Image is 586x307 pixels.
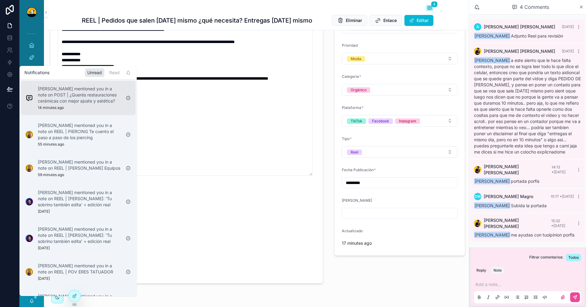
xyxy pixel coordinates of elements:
[27,7,37,17] img: App logo
[484,48,555,54] span: [PERSON_NAME] [PERSON_NAME]
[26,131,33,138] img: Notification icon
[38,276,50,281] p: [DATE]
[474,203,547,208] span: Subida la portada
[351,87,367,93] div: Orgánico
[38,105,64,110] p: 14 minutes ago
[38,172,64,177] p: 59 minutes ago
[38,209,50,214] p: [DATE]
[552,165,566,174] span: 14:13 • [DATE]
[38,246,50,251] p: [DATE]
[475,194,481,199] span: DM
[342,146,458,158] button: Select Button
[474,57,510,63] span: [PERSON_NAME]
[474,232,510,238] span: [PERSON_NAME]
[26,94,33,102] img: Notification icon
[494,268,502,273] div: Note
[26,268,33,276] img: Notification icon
[82,16,312,25] h1: REEL | Pedidos que salen [DATE] mismo ¿qué necesita? Entregas [DATE] mismo
[342,74,359,79] span: Categoria
[342,229,363,233] span: Actualizado
[342,198,372,203] span: [PERSON_NAME]
[476,24,479,29] span: A
[38,190,121,208] p: [PERSON_NAME] mentioned you in a note on REEL | [PERSON_NAME]: 'Tu sobrino también edita' + edici...
[551,219,565,228] span: 15:32 • [DATE]
[38,86,121,104] p: [PERSON_NAME] mentioned you in a note on POST | ¿Querés restauraciones cerámicas con mejor ajuste...
[474,179,539,184] span: portada porfis
[26,235,33,242] img: Notification icon
[107,68,122,77] div: Read
[474,33,510,39] span: [PERSON_NAME]
[38,226,121,244] p: [PERSON_NAME] mentioned you in a note on REEL | [PERSON_NAME]: 'Tu sobrino también edita' + edici...
[342,240,372,246] p: 17 minutes ago
[342,136,349,141] span: Tipo
[491,267,504,274] button: Note
[342,105,361,110] span: Plataforma
[347,87,370,93] button: Unselect ORGANICO
[20,24,44,125] div: scrollable content
[342,115,458,127] button: Select Button
[38,159,121,171] p: [PERSON_NAME] mentioned you in a note on REEL | [PERSON_NAME] Equipos
[342,84,458,96] button: Select Button
[372,118,389,124] div: Facebook
[38,263,121,275] p: [PERSON_NAME] mentioned you in a note on REEL | POV ERES TATUADOR
[38,142,64,147] p: 55 minutes ago
[474,178,510,184] span: [PERSON_NAME]
[431,1,438,7] span: 4
[520,3,549,11] span: 4 Comments
[404,15,433,26] button: Editar
[399,118,416,124] div: Instagram
[342,168,374,172] span: Fecha Publicación
[474,232,574,237] span: me ayudas con tuoipinion porfis
[529,255,563,261] span: Filtrar comentarios:
[562,24,574,29] span: [DATE]
[347,149,362,155] button: Unselect REEL
[347,118,366,124] button: Unselect TIK_TOK
[566,254,581,261] button: Todos
[342,43,358,48] span: Prioridad
[346,17,362,23] span: Eliminar
[474,33,563,38] span: Adjunto Reel para revisión
[474,267,489,274] button: Reply
[474,202,510,209] span: [PERSON_NAME]
[26,164,33,172] img: Notification icon
[484,217,551,229] span: [PERSON_NAME] [PERSON_NAME]
[562,49,574,53] span: [DATE]
[351,56,361,62] div: Media
[351,118,362,124] div: TikTok
[383,17,397,23] span: Enlace
[484,193,533,200] span: [PERSON_NAME] Magro
[85,68,104,77] div: Unread
[484,24,555,30] span: [PERSON_NAME] [PERSON_NAME]
[26,198,33,205] img: Notification icon
[551,194,574,199] span: 15:17 • [DATE]
[24,70,49,76] h1: Notifications
[484,164,552,176] span: [PERSON_NAME] [PERSON_NAME]
[342,53,458,64] button: Select Button
[370,15,402,26] button: Enlace
[395,118,420,124] button: Unselect INSTAGRAM
[332,15,367,26] button: Eliminar
[38,122,121,141] p: [PERSON_NAME] mentioned you in a note on REEL | PIERCING Te cuento el paso a paso de los piercing
[474,58,581,154] span: a este siento que le hace falta contexto, porque no se logra leer todo lo que dice el celular, en...
[426,5,433,12] button: 4
[368,118,393,124] button: Unselect FACEBOOK
[351,150,358,155] div: Reel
